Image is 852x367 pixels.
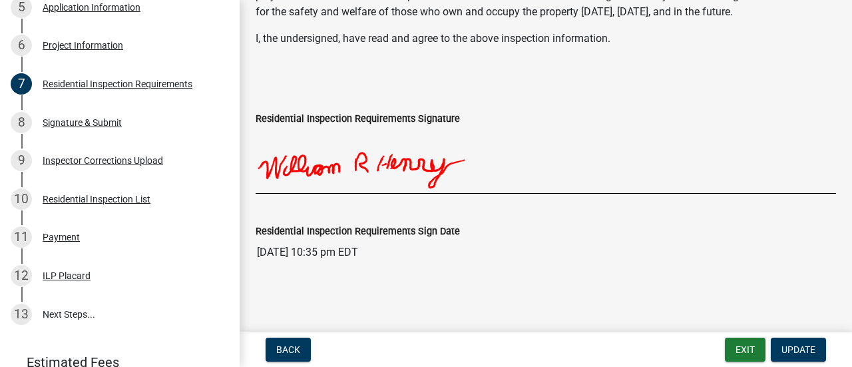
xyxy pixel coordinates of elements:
[11,226,32,248] div: 11
[43,41,123,50] div: Project Information
[11,188,32,210] div: 10
[266,338,311,362] button: Back
[43,3,140,12] div: Application Information
[43,194,150,204] div: Residential Inspection List
[256,127,649,193] img: wfT6ls3XPKX3AAAAABJRU5ErkJggg==
[11,73,32,95] div: 7
[276,344,300,355] span: Back
[11,150,32,171] div: 9
[11,304,32,325] div: 13
[781,344,815,355] span: Update
[725,338,765,362] button: Exit
[43,118,122,127] div: Signature & Submit
[43,156,163,165] div: Inspector Corrections Upload
[43,271,91,280] div: ILP Placard
[11,112,32,133] div: 8
[11,265,32,286] div: 12
[256,31,836,47] p: I, the undersigned, have read and agree to the above inspection information.
[11,35,32,56] div: 6
[256,115,460,124] label: Residential Inspection Requirements Signature
[256,227,460,236] label: Residential Inspection Requirements Sign Date
[43,232,80,242] div: Payment
[43,79,192,89] div: Residential Inspection Requirements
[771,338,826,362] button: Update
